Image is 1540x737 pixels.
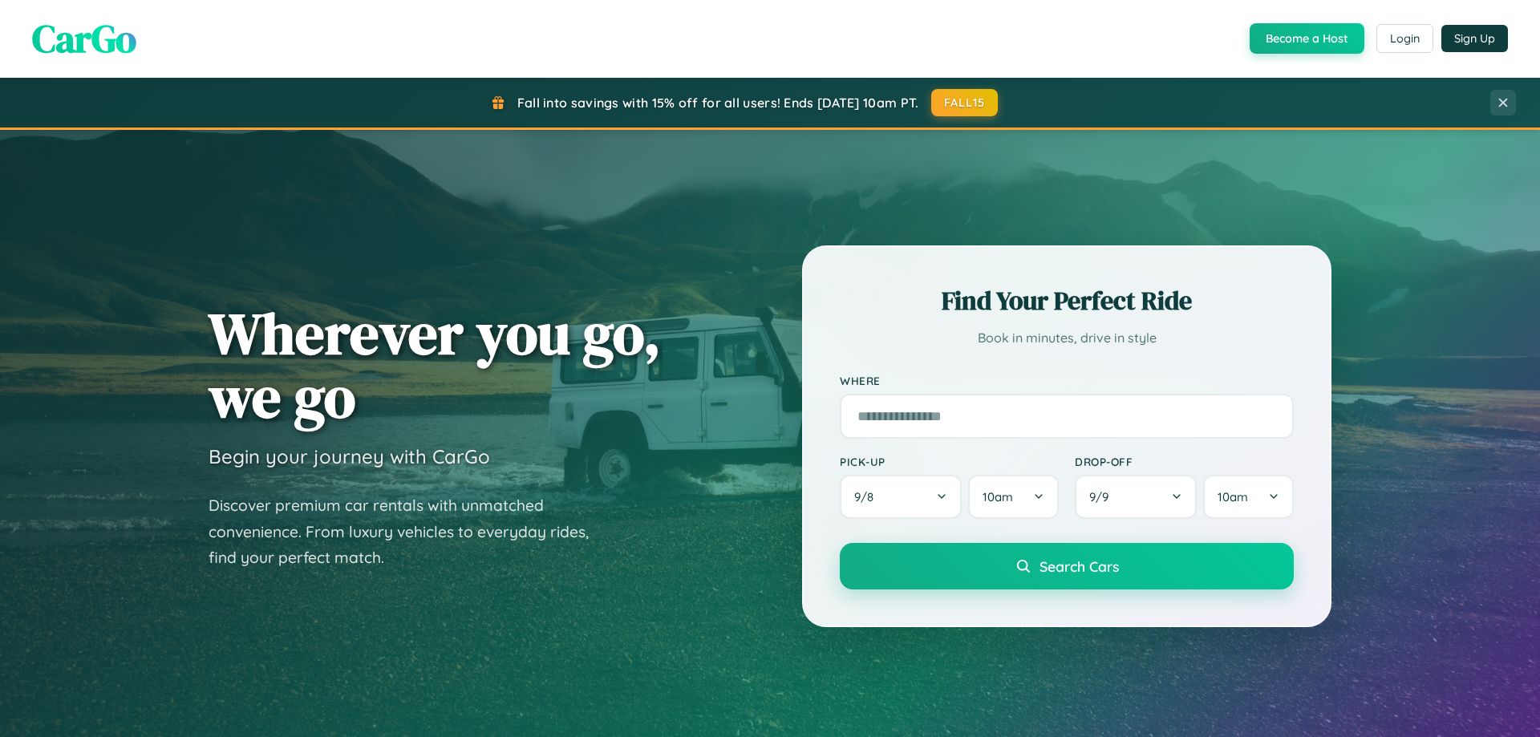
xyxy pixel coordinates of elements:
[1376,24,1433,53] button: Login
[209,492,610,571] p: Discover premium car rentals with unmatched convenience. From luxury vehicles to everyday rides, ...
[209,444,490,468] h3: Begin your journey with CarGo
[1218,489,1248,504] span: 10am
[840,455,1059,468] label: Pick-up
[840,543,1294,589] button: Search Cars
[931,89,999,116] button: FALL15
[517,95,919,111] span: Fall into savings with 15% off for all users! Ends [DATE] 10am PT.
[209,302,661,428] h1: Wherever you go, we go
[1203,475,1294,519] button: 10am
[840,475,962,519] button: 9/8
[1075,455,1294,468] label: Drop-off
[1441,25,1508,52] button: Sign Up
[854,489,881,504] span: 9 / 8
[1250,23,1364,54] button: Become a Host
[1089,489,1116,504] span: 9 / 9
[840,283,1294,318] h2: Find Your Perfect Ride
[840,374,1294,387] label: Where
[1039,557,1119,575] span: Search Cars
[968,475,1059,519] button: 10am
[840,326,1294,350] p: Book in minutes, drive in style
[983,489,1013,504] span: 10am
[1075,475,1197,519] button: 9/9
[32,12,136,65] span: CarGo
